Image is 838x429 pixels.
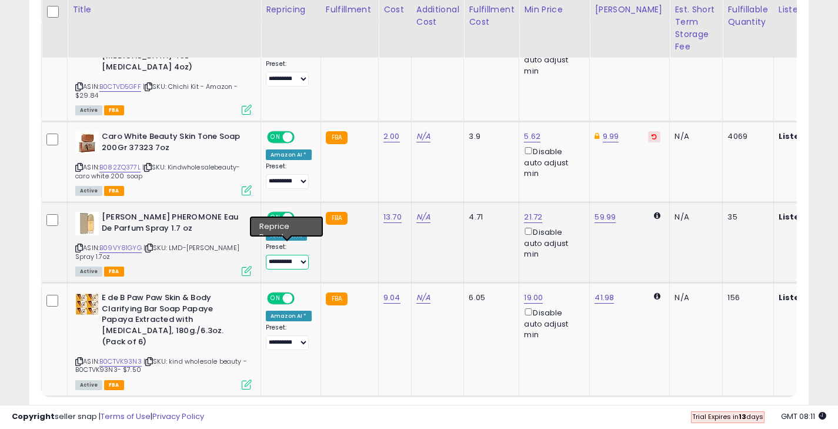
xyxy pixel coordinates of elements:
div: seller snap | | [12,411,204,423]
a: B09VY81GYG [99,243,142,253]
a: 41.98 [595,292,614,304]
img: 216v8slBnaL._SL40_.jpg [75,212,99,235]
a: N/A [416,211,430,223]
div: 4069 [727,131,764,142]
div: N/A [675,292,713,303]
span: FBA [104,186,124,196]
b: [PERSON_NAME] PHEROMONE Eau De Parfum Spray 1.7 oz [102,212,245,237]
b: Listed Price: [779,131,832,142]
div: Min Price [524,4,585,16]
span: | SKU: kind wholesale beauty -B0CTVK93N3- $7.50 [75,357,247,374]
div: [PERSON_NAME] [595,4,665,16]
div: 3.9 [469,131,510,142]
a: 5.62 [524,131,540,142]
div: ASIN: [75,131,252,194]
div: N/A [675,212,713,222]
span: ON [268,213,283,223]
div: ASIN: [75,29,252,114]
b: 13 [739,412,746,421]
div: 156 [727,292,764,303]
a: 13.70 [383,211,402,223]
span: ON [268,132,283,142]
div: Preset: [266,243,312,270]
a: 21.72 [524,211,542,223]
a: 2.00 [383,131,400,142]
div: Title [72,4,256,16]
span: FBA [104,267,124,277]
a: B0CTVD5GFF [99,82,141,92]
a: 9.04 [383,292,400,304]
span: 2025-09-10 08:11 GMT [781,411,826,422]
span: | SKU: LMD-[PERSON_NAME] Spray 1.7oz [75,243,239,261]
div: ASIN: [75,292,252,388]
a: 59.99 [595,211,616,223]
b: Caro White Beauty Skin Tone Soap 200Gr 37323 7oz [102,131,245,156]
div: ASIN: [75,212,252,275]
b: Listed Price: [779,292,832,303]
span: All listings currently available for purchase on Amazon [75,105,102,115]
div: Disable auto adjust min [524,145,580,179]
strong: Copyright [12,411,55,422]
div: Est. Short Term Storage Fee [675,4,717,53]
span: OFF [293,294,312,304]
span: FBA [104,105,124,115]
div: Preset: [266,162,312,189]
span: OFF [293,213,312,223]
div: 6.05 [469,292,510,303]
a: Privacy Policy [152,411,204,422]
span: All listings currently available for purchase on Amazon [75,267,102,277]
span: All listings currently available for purchase on Amazon [75,186,102,196]
small: FBA [326,131,348,144]
div: Disable auto adjust min [524,225,580,260]
div: Disable auto adjust min [524,306,580,340]
a: B0CTVK93N3 [99,357,142,367]
div: Preset: [266,60,312,87]
div: N/A [675,131,713,142]
b: E de B Paw Paw Skin & Body Clarifying Bar Soap Papaye Papaya Extracted with [MEDICAL_DATA], 180g.... [102,292,245,350]
a: 9.99 [603,131,619,142]
small: FBA [326,212,348,225]
div: 35 [727,212,764,222]
img: 41iifNkd4pL._SL40_.jpg [75,131,99,154]
span: | SKU: Kindwholesalebeauty-caro white 200 soap [75,162,241,180]
div: Fulfillment Cost [469,4,514,28]
div: Fulfillment [326,4,373,16]
div: Amazon AI * [266,311,312,321]
div: Additional Cost [416,4,459,28]
span: Trial Expires in days [692,412,763,421]
a: B082ZQ377L [99,162,141,172]
span: FBA [104,380,124,390]
img: 51WBX2N+ugL._SL40_.jpg [75,292,99,316]
div: Amazon AI [266,230,307,241]
div: 4.71 [469,212,510,222]
a: Terms of Use [101,411,151,422]
a: N/A [416,131,430,142]
div: Preset: [266,324,312,350]
div: Repricing [266,4,316,16]
span: All listings currently available for purchase on Amazon [75,380,102,390]
b: Listed Price: [779,211,832,222]
a: 19.00 [524,292,543,304]
span: OFF [293,132,312,142]
div: Cost [383,4,406,16]
span: | SKU: Chichi Kit - Amazon - $29.84 [75,82,238,99]
div: Disable auto adjust min [524,42,580,77]
div: Fulfillable Quantity [727,4,768,28]
div: Amazon AI * [266,149,312,160]
a: N/A [416,292,430,304]
span: ON [268,294,283,304]
small: FBA [326,292,348,305]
